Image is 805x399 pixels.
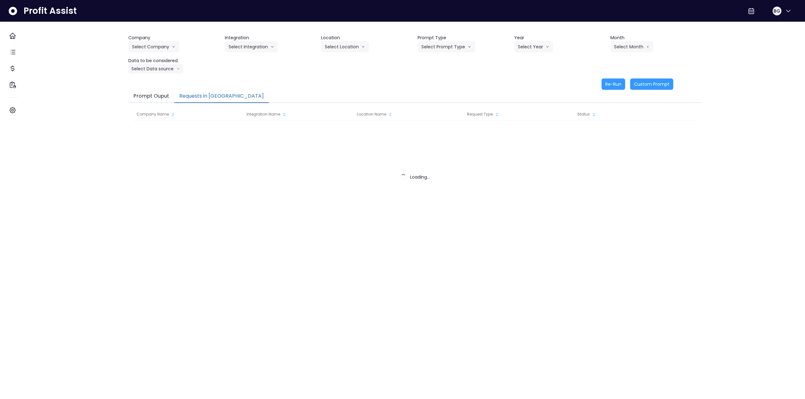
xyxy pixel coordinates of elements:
[128,90,174,103] button: Prompt Ouput
[133,108,243,121] div: Company Name
[225,41,278,52] button: Select Integrationarrow down line
[270,44,274,50] svg: arrow down line
[24,5,77,17] span: Profit Assist
[354,108,464,121] div: Location Name
[128,41,179,52] button: Select Companyarrow down line
[282,112,287,117] svg: sort
[514,41,553,52] button: Select Yeararrow down line
[610,35,702,41] header: Month
[574,108,684,121] div: Status
[128,35,220,41] header: Company
[128,57,220,64] header: Data to be considered.
[514,35,606,41] header: Year
[774,8,780,14] span: BG
[225,35,316,41] header: Integration
[177,66,180,72] svg: arrow down line
[418,41,475,52] button: Select Prompt Typearrow down line
[610,41,653,52] button: Select Montharrow left line
[546,44,549,50] svg: arrow down line
[388,112,393,117] svg: sort
[128,64,183,73] button: Select Data sourcearrow down line
[464,108,574,121] div: Request Type
[174,90,269,103] button: Requests in [GEOGRAPHIC_DATA]
[410,174,430,180] span: Loading...
[321,41,369,52] button: Select Locationarrow down line
[170,112,175,117] svg: sort
[172,44,175,50] svg: arrow down line
[321,35,413,41] header: Location
[630,78,673,90] button: Custom Prompt
[243,108,353,121] div: Integration Name
[602,78,625,90] button: Re-Run
[468,44,471,50] svg: arrow down line
[418,35,509,41] header: Prompt Type
[591,112,597,117] svg: sort
[361,44,365,50] svg: arrow down line
[646,44,650,50] svg: arrow left line
[494,112,499,117] svg: sort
